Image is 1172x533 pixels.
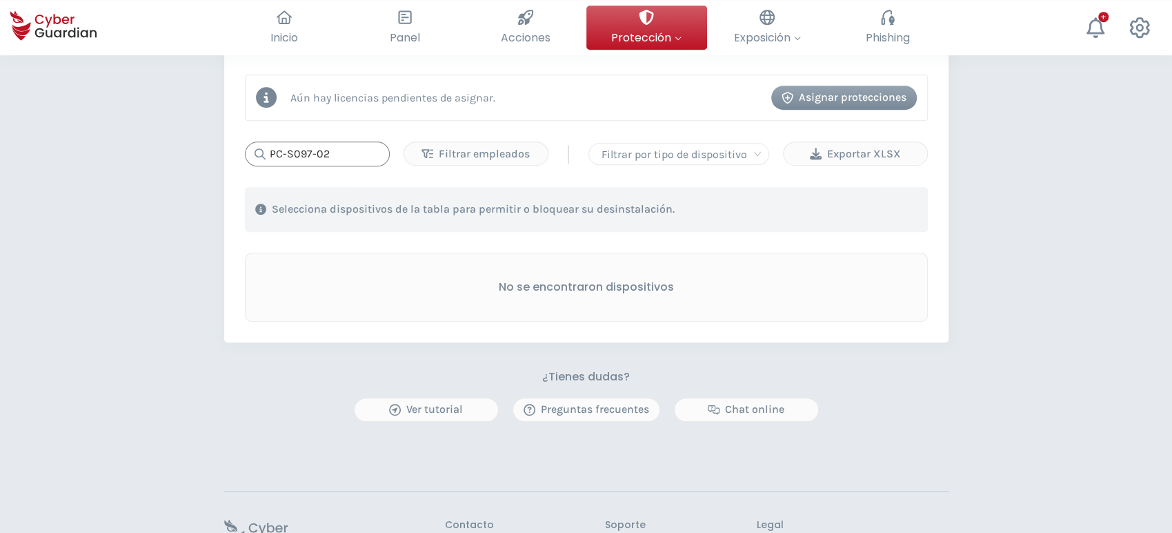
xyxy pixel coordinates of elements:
div: Asignar protecciones [782,89,906,106]
span: Inicio [270,29,298,46]
div: No se encontraron dispositivos [245,253,928,322]
button: Protección [586,6,707,50]
button: Phishing [828,6,948,50]
button: Preguntas frecuentes [513,398,660,422]
button: Ver tutorial [354,398,499,422]
button: Chat online [674,398,819,422]
span: Acciones [501,29,550,46]
span: | [566,144,571,164]
button: Inicio [224,6,345,50]
h3: Legal [757,519,948,532]
button: Exportar XLSX [783,142,928,166]
p: Aún hay licencias pendientes de asignar. [290,91,495,104]
button: Panel [345,6,466,50]
input: Buscar... [245,142,390,166]
button: Asignar protecciones [771,86,917,110]
div: Chat online [685,401,808,418]
div: + [1098,12,1109,22]
p: Selecciona dispositivos de la tabla para permitir o bloquear su desinstalación. [272,202,675,216]
div: Filtrar empleados [415,146,537,162]
div: Ver tutorial [365,401,488,418]
div: Exportar XLSX [794,146,917,162]
button: Acciones [466,6,586,50]
span: Panel [390,29,420,46]
h3: ¿Tienes dudas? [542,370,630,384]
span: Protección [611,29,682,46]
div: Preguntas frecuentes [524,401,649,418]
button: Filtrar empleados [404,142,548,166]
span: Phishing [866,29,910,46]
h3: Soporte [605,519,646,532]
span: Exposición [734,29,801,46]
h3: Contacto [445,519,494,532]
button: Exposición [707,6,828,50]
